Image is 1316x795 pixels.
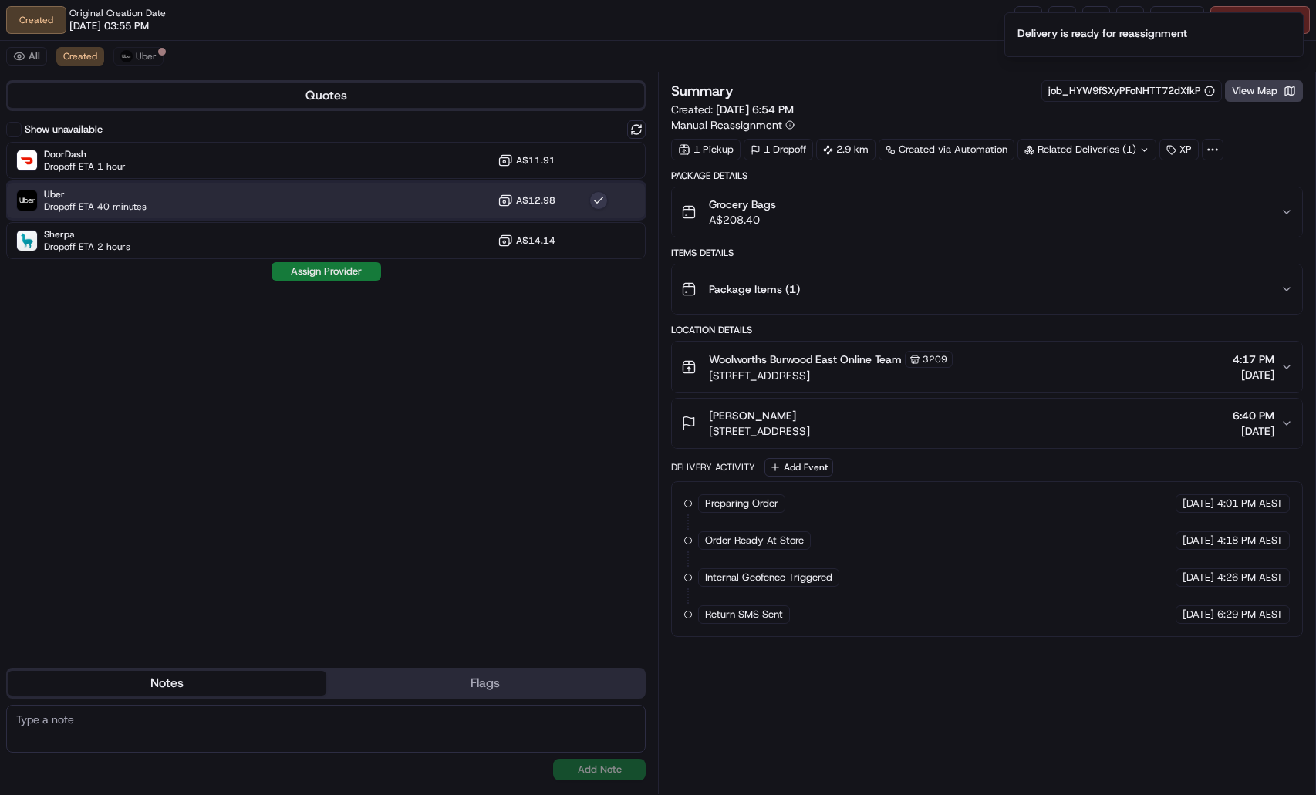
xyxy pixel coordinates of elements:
span: [DATE] [1183,608,1214,622]
span: Internal Geofence Triggered [705,571,832,584]
span: Dropoff ETA 40 minutes [44,200,147,213]
span: [DATE] [1233,367,1274,382]
button: Add Event [764,458,833,477]
span: Package Items ( 1 ) [709,281,800,297]
button: Package Items (1) [672,264,1302,314]
span: Order Ready At Store [705,534,804,547]
span: 4:01 PM AEST [1217,497,1283,510]
span: Woolworths Burwood East Online Team [709,352,902,367]
button: Assign Provider [272,262,381,281]
span: [PERSON_NAME] [709,408,796,423]
span: Grocery Bags [709,197,776,212]
div: XP [1159,139,1199,160]
button: Grocery BagsA$208.40 [672,187,1302,237]
button: Uber [113,47,164,66]
button: Flags [326,671,645,696]
img: Uber [17,190,37,211]
button: Notes [8,671,326,696]
div: Items Details [671,247,1303,259]
span: Return SMS Sent [705,608,783,622]
span: DoorDash [44,148,126,160]
div: 1 Pickup [671,139,741,160]
button: All [6,47,47,66]
span: 3209 [923,353,947,365]
img: Sherpa [17,231,37,251]
span: 6:40 PM [1233,408,1274,423]
button: job_HYW9fSXyPFoNHTT72dXfkP [1048,84,1215,98]
div: Location Details [671,324,1303,336]
button: [PERSON_NAME][STREET_ADDRESS]6:40 PM[DATE] [672,399,1302,448]
span: Created [63,50,97,62]
button: Created [56,47,104,66]
span: Sherpa [44,228,130,241]
div: Package Details [671,170,1303,182]
span: 4:26 PM AEST [1217,571,1283,584]
span: [DATE] [1183,534,1214,547]
div: Related Deliveries (1) [1017,139,1156,160]
label: Show unavailable [25,123,103,136]
span: Manual Reassignment [671,117,782,133]
span: 6:29 PM AEST [1217,608,1283,622]
span: Dropoff ETA 1 hour [44,160,126,173]
button: Woolworths Burwood East Online Team3209[STREET_ADDRESS]4:17 PM[DATE] [672,342,1302,392]
span: [STREET_ADDRESS] [709,368,953,383]
button: A$12.98 [498,193,555,208]
h3: Summary [671,84,734,98]
span: 4:18 PM AEST [1217,534,1283,547]
span: [DATE] [1233,423,1274,439]
button: Manual Reassignment [671,117,795,133]
span: A$14.14 [516,234,555,247]
span: Uber [44,188,147,200]
img: uber-new-logo.jpeg [120,50,133,62]
button: A$11.91 [498,153,555,168]
span: Uber [136,50,157,62]
div: Delivery Activity [671,461,755,473]
span: A$208.40 [709,212,776,227]
span: Preparing Order [705,497,778,510]
span: [DATE] 6:54 PM [716,103,794,116]
button: View Map [1225,80,1303,102]
button: A$14.14 [498,233,555,248]
span: Original Creation Date [69,7,166,19]
div: Delivery is ready for reassignment [1017,25,1187,41]
span: Created: [671,102,794,117]
div: 2.9 km [816,139,876,160]
span: A$11.91 [516,154,555,167]
span: [DATE] 03:55 PM [69,19,149,33]
span: [DATE] [1183,571,1214,584]
img: DoorDash [17,150,37,170]
div: 1 Dropoff [744,139,813,160]
a: Created via Automation [879,139,1014,160]
span: A$12.98 [516,194,555,207]
span: [DATE] [1183,497,1214,510]
span: 4:17 PM [1233,352,1274,367]
span: [STREET_ADDRESS] [709,423,810,439]
button: Quotes [8,83,644,108]
span: Dropoff ETA 2 hours [44,241,130,253]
